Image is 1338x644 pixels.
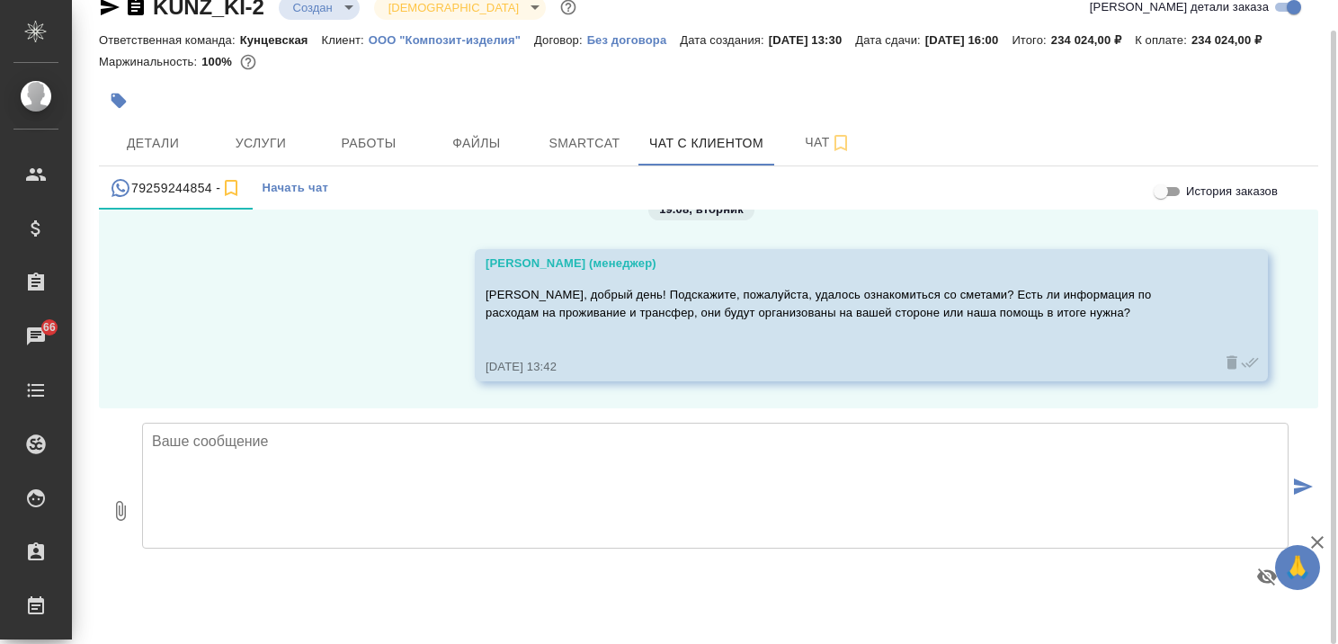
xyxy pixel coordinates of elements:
[201,55,236,68] p: 100%
[785,131,871,154] span: Чат
[486,255,1205,273] div: [PERSON_NAME] (менеджер)
[1051,33,1135,47] p: 234 024,00 ₽
[220,177,242,199] svg: Подписаться
[253,166,337,210] button: Начать чат
[99,166,1318,210] div: simple tabs example
[1135,33,1191,47] p: К оплате:
[240,33,322,47] p: Кунцевская
[32,318,67,336] span: 66
[262,178,328,199] span: Начать чат
[110,177,242,200] div: 79259244854 (Дарья) - (undefined)
[486,358,1205,376] div: [DATE] 13:42
[218,132,304,155] span: Услуги
[322,33,369,47] p: Клиент:
[1191,33,1275,47] p: 234 024,00 ₽
[99,55,201,68] p: Маржинальность:
[369,31,534,47] a: ООО "Композит-изделия"
[4,314,67,359] a: 66
[925,33,1012,47] p: [DATE] 16:00
[433,132,520,155] span: Файлы
[110,132,196,155] span: Детали
[541,132,628,155] span: Smartcat
[649,132,763,155] span: Чат с клиентом
[680,33,768,47] p: Дата создания:
[587,31,681,47] a: Без договора
[1245,555,1289,598] button: Предпросмотр
[1012,33,1050,47] p: Итого:
[855,33,924,47] p: Дата сдачи:
[1275,545,1320,590] button: 🙏
[369,33,534,47] p: ООО "Композит-изделия"
[659,201,744,219] p: 19.08, вторник
[587,33,681,47] p: Без договора
[1282,549,1313,586] span: 🙏
[326,132,412,155] span: Работы
[534,33,587,47] p: Договор:
[99,33,240,47] p: Ответственная команда:
[769,33,856,47] p: [DATE] 13:30
[1186,183,1278,201] span: История заказов
[486,286,1205,322] p: [PERSON_NAME], добрый день! Подскажите, пожалуйста, удалось ознакомиться со сметами? Есть ли инфо...
[99,81,138,121] button: Добавить тэг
